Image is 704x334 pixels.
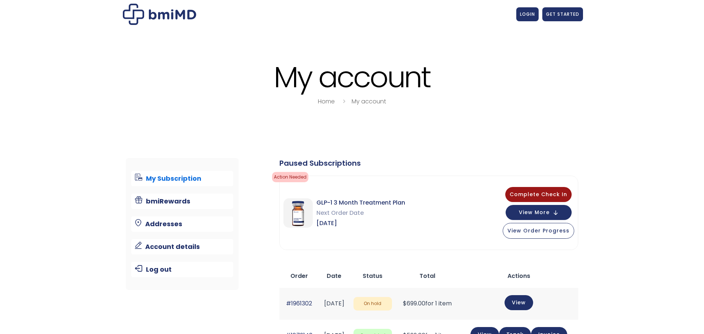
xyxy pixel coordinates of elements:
a: Home [318,97,335,106]
a: My account [352,97,386,106]
a: GET STARTED [542,7,583,21]
div: Paused Subscriptions [279,158,578,168]
span: Order [290,272,308,280]
span: [DATE] [316,218,405,228]
a: Account details [131,239,234,254]
a: Log out [131,262,234,277]
span: GET STARTED [546,11,579,17]
span: On hold [353,297,392,311]
span: Actions [507,272,530,280]
a: My Subscription [131,171,234,186]
span: GLP-1 3 Month Treatment Plan [316,198,405,208]
span: $ [403,299,407,308]
nav: Account pages [126,158,239,290]
span: Next Order Date [316,208,405,218]
span: 699.00 [403,299,425,308]
a: LOGIN [516,7,539,21]
a: Addresses [131,216,234,232]
span: Complete Check In [510,191,567,198]
span: Action Needed [272,172,308,182]
span: View More [519,210,550,215]
button: View More [506,205,572,220]
button: Complete Check In [505,187,572,202]
time: [DATE] [324,299,344,308]
button: View Order Progress [503,223,574,239]
img: GLP-1 3 Month Treatment Plan [283,198,313,228]
span: Date [327,272,341,280]
a: #1961302 [286,299,312,308]
span: LOGIN [520,11,535,17]
td: for 1 item [396,288,460,320]
a: View [505,295,533,310]
span: Total [419,272,435,280]
i: breadcrumbs separator [340,97,348,106]
span: Status [363,272,382,280]
img: My account [123,4,196,25]
span: View Order Progress [507,227,569,234]
a: bmiRewards [131,194,234,209]
h1: My account [121,62,583,93]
